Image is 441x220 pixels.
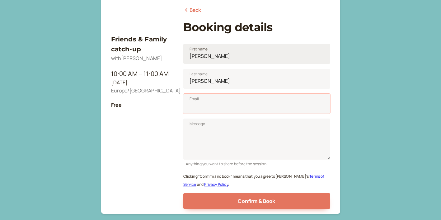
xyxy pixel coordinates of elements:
[238,198,275,204] span: Confirm & Book
[183,69,330,89] input: Last name
[111,34,173,54] h3: Friends & Family catch-up
[111,69,173,79] div: 10:00 AM – 11:00 AM
[183,44,330,64] input: First name
[111,79,173,87] div: [DATE]
[183,174,324,187] a: Terms of Service
[183,193,330,209] button: Confirm & Book
[190,96,199,102] span: Email
[111,55,162,62] span: with [PERSON_NAME]
[183,21,330,34] h1: Booking details
[190,121,205,127] span: Message
[111,87,173,95] div: Europe/[GEOGRAPHIC_DATA]
[183,160,330,167] div: Anything you want to share before the session
[183,6,201,14] a: Back
[190,46,208,52] span: First name
[204,182,228,187] a: Privacy Policy
[190,71,208,77] span: Last name
[111,101,122,108] b: Free
[183,94,330,114] input: Email
[183,119,330,160] textarea: Message
[183,174,324,187] small: Clicking "Confirm and book" means that you agree to [PERSON_NAME] ' s and .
